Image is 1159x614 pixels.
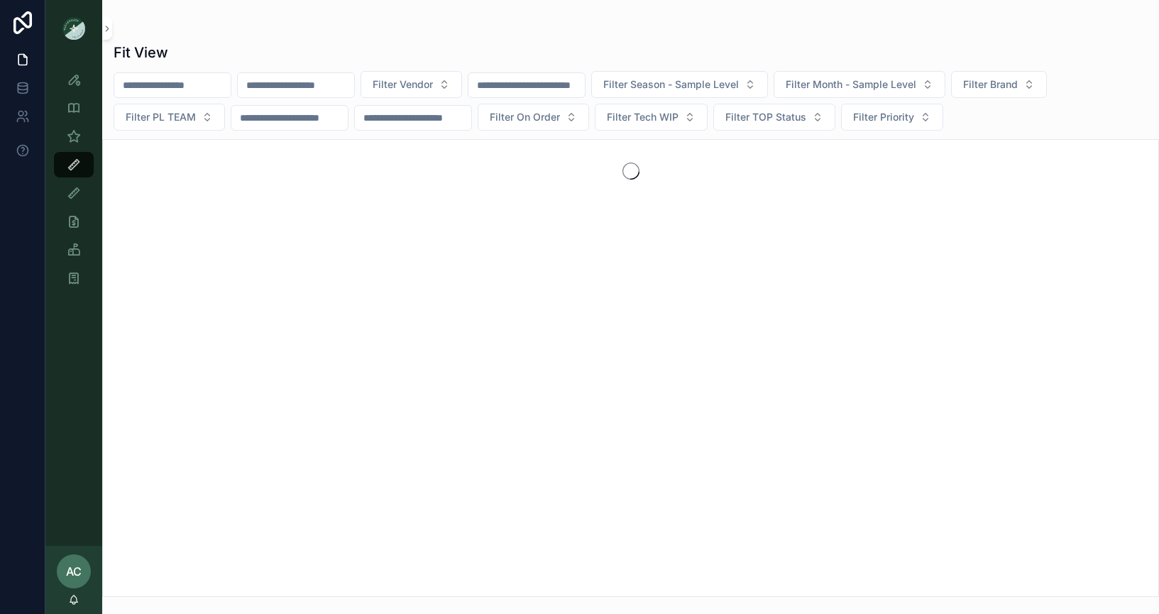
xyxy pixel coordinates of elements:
[603,77,739,92] span: Filter Season - Sample Level
[786,77,916,92] span: Filter Month - Sample Level
[725,110,806,124] span: Filter TOP Status
[607,110,679,124] span: Filter Tech WIP
[62,17,85,40] img: App logo
[114,43,168,62] h1: Fit View
[45,57,102,309] div: scrollable content
[591,71,768,98] button: Select Button
[853,110,914,124] span: Filter Priority
[963,77,1018,92] span: Filter Brand
[774,71,945,98] button: Select Button
[713,104,835,131] button: Select Button
[951,71,1047,98] button: Select Button
[373,77,433,92] span: Filter Vendor
[361,71,462,98] button: Select Button
[478,104,589,131] button: Select Button
[66,563,82,580] span: AC
[595,104,708,131] button: Select Button
[841,104,943,131] button: Select Button
[114,104,225,131] button: Select Button
[490,110,560,124] span: Filter On Order
[126,110,196,124] span: Filter PL TEAM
